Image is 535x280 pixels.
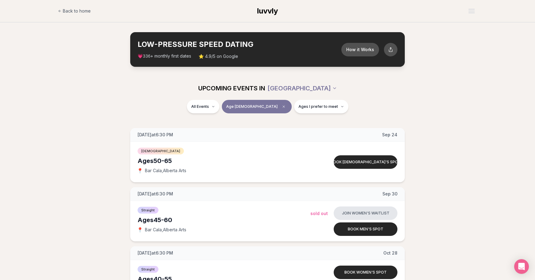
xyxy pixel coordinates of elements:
span: 📍 [138,168,142,173]
span: Oct 28 [383,250,397,256]
button: Book women's spot [334,266,397,279]
button: [GEOGRAPHIC_DATA] [267,81,337,95]
span: 336 [143,54,150,59]
span: Bar Cala , Alberta Arts [145,168,186,174]
button: How it Works [341,43,379,56]
span: 💗 + monthly first dates [138,53,191,59]
span: Straight [138,207,158,214]
div: Open Intercom Messenger [514,259,529,274]
button: Book men's spot [334,222,397,236]
span: luvvly [257,6,278,15]
span: [DATE] at 6:30 PM [138,132,173,138]
button: Book [DEMOGRAPHIC_DATA]'s spot [334,155,397,169]
span: Clear age [280,103,287,110]
span: Ages I prefer to meet [298,104,338,109]
span: [DATE] at 6:30 PM [138,191,173,197]
div: Ages 45-60 [138,216,310,224]
span: Sold Out [310,211,328,216]
h2: LOW-PRESSURE SPEED DATING [138,40,341,49]
span: Age [DEMOGRAPHIC_DATA] [226,104,278,109]
span: 📍 [138,227,142,232]
button: Age [DEMOGRAPHIC_DATA]Clear age [222,100,292,113]
span: ⭐ 4.9/5 on Google [199,53,238,59]
button: All Events [187,100,219,113]
span: All Events [191,104,209,109]
a: luvvly [257,6,278,16]
span: Bar Cala , Alberta Arts [145,227,186,233]
a: Back to home [58,5,91,17]
span: Back to home [63,8,91,14]
span: Sep 30 [382,191,397,197]
span: [DEMOGRAPHIC_DATA] [138,148,184,154]
span: Sep 24 [382,132,397,138]
span: UPCOMING EVENTS IN [198,84,265,93]
button: Join women's waitlist [334,206,397,220]
button: Ages I prefer to meet [294,100,348,113]
span: Straight [138,266,158,273]
span: [DATE] at 6:30 PM [138,250,173,256]
button: Open menu [466,6,477,16]
div: Ages 50-65 [138,157,310,165]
